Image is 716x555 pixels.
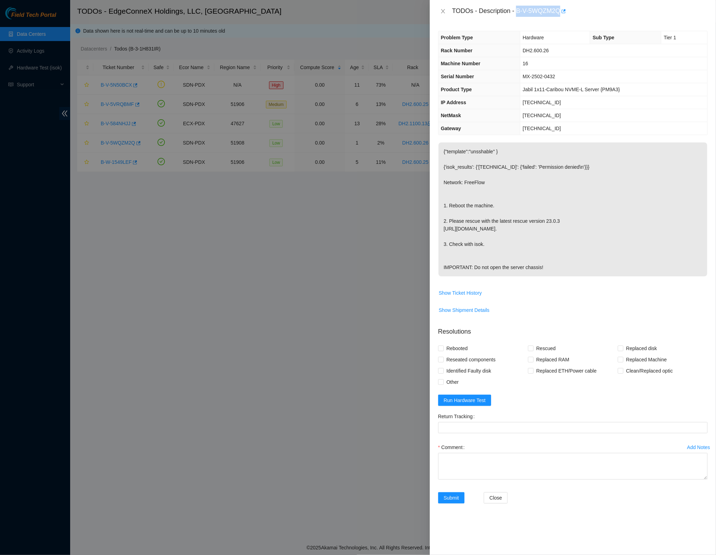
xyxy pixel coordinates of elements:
span: Close [489,494,502,502]
span: Other [444,376,462,388]
span: Identified Faulty disk [444,365,494,376]
span: [TECHNICAL_ID] [523,100,561,105]
button: Submit [438,492,465,503]
button: Close [484,492,508,503]
span: Show Shipment Details [439,306,490,314]
button: Close [438,8,448,15]
span: [TECHNICAL_ID] [523,126,561,131]
textarea: Comment [438,453,708,480]
button: Run Hardware Test [438,395,491,406]
span: Gateway [441,126,461,131]
span: Submit [444,494,459,502]
span: Clean/Replaced optic [623,365,676,376]
span: Replaced RAM [534,354,572,365]
span: MX-2502-0432 [523,74,555,79]
span: Problem Type [441,35,473,40]
button: Show Ticket History [439,287,482,299]
span: Serial Number [441,74,474,79]
span: 16 [523,61,528,66]
span: close [440,8,446,14]
label: Return Tracking [438,411,478,422]
span: Replaced Machine [623,354,670,365]
input: Return Tracking [438,422,708,433]
button: Show Shipment Details [439,305,490,316]
span: DH2.600.26 [523,48,549,53]
p: Resolutions [438,321,708,336]
span: Product Type [441,87,472,92]
span: Replaced disk [623,343,660,354]
div: Add Notes [687,445,710,450]
span: IP Address [441,100,466,105]
span: Hardware [523,35,544,40]
span: Reseated components [444,354,498,365]
button: Add Notes [687,442,710,453]
span: Run Hardware Test [444,396,486,404]
span: NetMask [441,113,461,118]
span: Show Ticket History [439,289,482,297]
span: [TECHNICAL_ID] [523,113,561,118]
span: Rebooted [444,343,471,354]
label: Comment [438,442,468,453]
span: Replaced ETH/Power cable [534,365,600,376]
span: Machine Number [441,61,481,66]
span: Rack Number [441,48,473,53]
div: TODOs - Description - B-V-5WQZM2Q [452,6,708,17]
span: Jabil 1x11-Caribou NVME-L Server {PM9A3} [523,87,620,92]
span: Rescued [534,343,558,354]
span: Tier 1 [664,35,676,40]
span: Sub Type [593,35,614,40]
p: {"template":"unsshable" } {'isok_results': {'[TECHNICAL_ID]': {'failed': 'Permission denied\n'}}}... [439,142,707,276]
